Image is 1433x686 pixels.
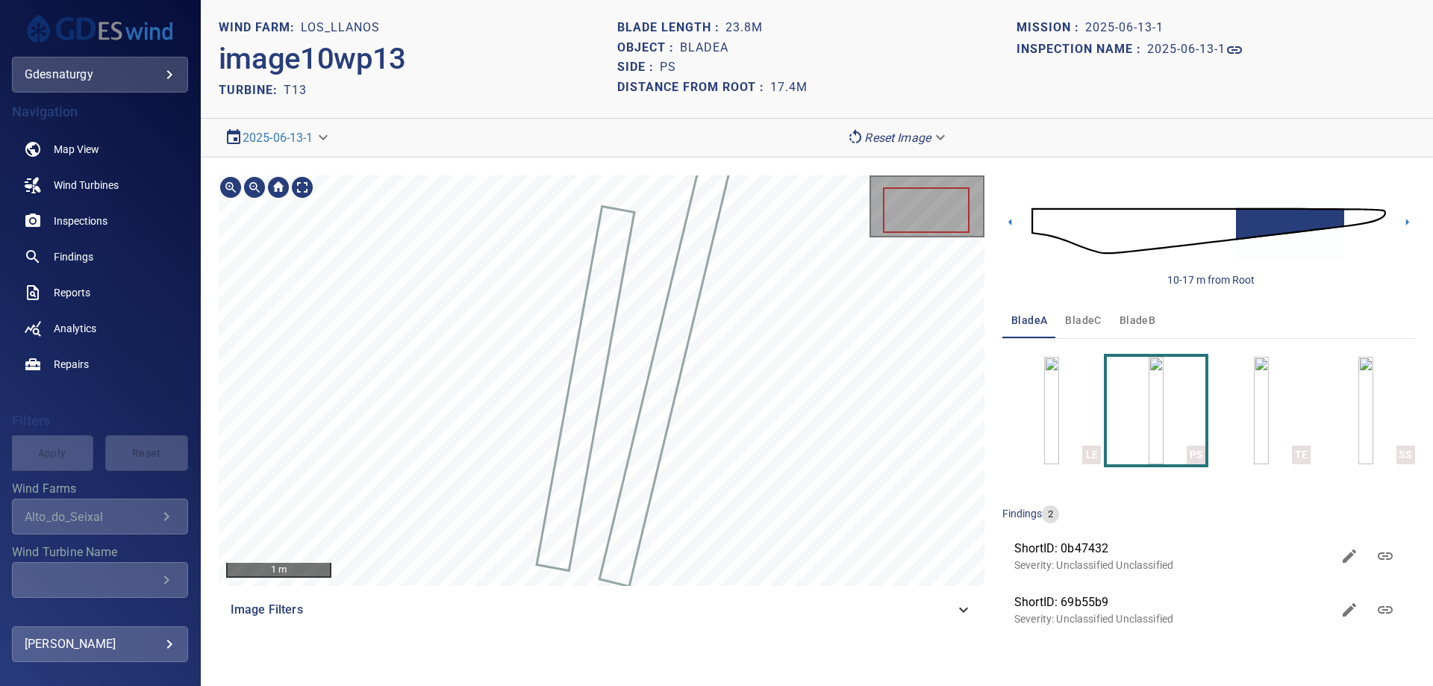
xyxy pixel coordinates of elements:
[54,357,89,372] span: Repairs
[12,346,188,382] a: repairs noActive
[1167,272,1255,287] div: 10-17 m from Root
[219,83,284,97] h2: TURBINE:
[1011,311,1047,330] span: bladeA
[1396,446,1415,464] div: SS
[243,131,313,145] a: 2025-06-13-1
[617,21,725,35] h1: Blade length :
[1107,357,1205,464] button: PS
[1187,446,1205,464] div: PS
[12,105,188,119] h4: Navigation
[1065,311,1101,330] span: bladeC
[25,63,175,87] div: gdesnaturgy
[1017,43,1147,57] h1: Inspection name :
[1292,446,1311,464] div: TE
[219,175,243,199] div: Zoom in
[12,203,188,239] a: inspections noActive
[1211,357,1310,464] button: TE
[840,125,955,151] div: Reset Image
[864,131,931,145] em: Reset Image
[770,81,808,95] h1: 17.4m
[680,41,728,55] h1: bladeA
[12,562,188,598] div: Wind Turbine Name
[284,83,307,97] h2: T13
[54,249,93,264] span: Findings
[54,142,99,157] span: Map View
[266,175,290,199] div: Go home
[1002,508,1042,520] span: findings
[25,510,157,524] div: Alto_do_Seixal
[219,125,337,151] div: 2025-06-13-1
[1014,558,1331,573] p: Severity: Unclassified Unclassified
[290,175,314,199] div: Toggle full page
[1044,357,1059,464] a: LE
[1014,611,1331,626] p: Severity: Unclassified Unclassified
[25,632,175,656] div: [PERSON_NAME]
[1358,357,1373,464] a: SS
[231,601,955,619] span: Image Filters
[25,12,175,45] img: gdesnaturgy-logo
[243,175,266,199] div: Zoom out
[617,81,770,95] h1: Distance from root :
[219,592,984,628] div: Image Filters
[12,131,188,167] a: map noActive
[1147,41,1243,59] a: 2025-06-13-1
[1147,43,1226,57] h1: 2025-06-13-1
[12,311,188,346] a: analytics noActive
[12,499,188,534] div: Wind Farms
[617,41,680,55] h1: Object :
[12,57,188,93] div: gdesnaturgy
[725,21,763,35] h1: 23.8m
[12,483,188,495] label: Wind Farms
[660,60,676,75] h1: PS
[1014,593,1331,611] span: ShortID: 69b55b9
[1254,357,1269,464] a: TE
[1017,21,1085,35] h1: Mission :
[1014,540,1331,558] span: ShortID: 0b47432
[54,213,107,228] span: Inspections
[617,60,660,75] h1: Side :
[12,414,188,428] h4: Filters
[1082,446,1101,464] div: LE
[1317,357,1415,464] button: SS
[301,21,380,35] h1: Los_Llanos
[1031,188,1386,274] img: d
[1149,357,1164,464] a: PS
[12,275,188,311] a: reports noActive
[12,167,188,203] a: windturbines noActive
[219,41,406,77] h2: image10wp13
[12,546,188,558] label: Wind Turbine Name
[54,285,90,300] span: Reports
[219,21,301,35] h1: WIND FARM:
[54,178,119,193] span: Wind Turbines
[1085,21,1164,35] h1: 2025-06-13-1
[12,239,188,275] a: findings noActive
[1042,508,1059,522] span: 2
[54,321,96,336] span: Analytics
[1120,311,1155,330] span: bladeB
[1002,357,1101,464] button: LE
